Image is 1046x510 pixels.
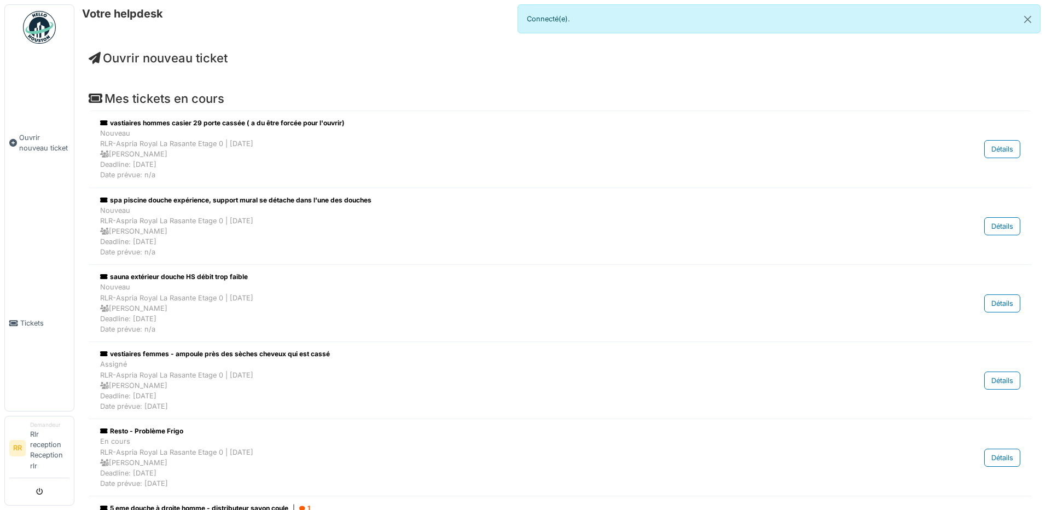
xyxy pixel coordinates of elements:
div: En cours RLR-Aspria Royal La Rasante Etage 0 | [DATE] [PERSON_NAME] Deadline: [DATE] Date prévue:... [100,436,886,489]
div: spa piscine douche expérience, support mural se détache dans l'une des douches [100,195,886,205]
a: Ouvrir nouveau ticket [89,51,228,65]
div: Détails [984,217,1020,235]
a: Tickets [5,235,74,410]
div: Resto - Problème Frigo [100,426,886,436]
div: Détails [984,449,1020,467]
div: Détails [984,372,1020,390]
div: sauna extérieur douche HS débit trop faible [100,272,886,282]
div: Nouveau RLR-Aspria Royal La Rasante Etage 0 | [DATE] [PERSON_NAME] Deadline: [DATE] Date prévue: n/a [100,282,886,334]
h6: Votre helpdesk [82,7,163,20]
div: Nouveau RLR-Aspria Royal La Rasante Etage 0 | [DATE] [PERSON_NAME] Deadline: [DATE] Date prévue: n/a [100,128,886,181]
button: Close [1015,5,1040,34]
div: Demandeur [30,421,69,429]
li: Rlr reception Reception rlr [30,421,69,476]
div: Assigné RLR-Aspria Royal La Rasante Etage 0 | [DATE] [PERSON_NAME] Deadline: [DATE] Date prévue: ... [100,359,886,412]
div: Nouveau RLR-Aspria Royal La Rasante Etage 0 | [DATE] [PERSON_NAME] Deadline: [DATE] Date prévue: n/a [100,205,886,258]
a: vastiaires hommes casier 29 porte cassée ( a du être forcée pour l'ouvrir) NouveauRLR-Aspria Roya... [97,115,1023,183]
div: Détails [984,140,1020,158]
span: Ouvrir nouveau ticket [19,132,69,153]
a: spa piscine douche expérience, support mural se détache dans l'une des douches NouveauRLR-Aspria ... [97,193,1023,260]
a: Resto - Problème Frigo En coursRLR-Aspria Royal La Rasante Etage 0 | [DATE] [PERSON_NAME]Deadline... [97,424,1023,491]
span: Tickets [20,318,69,328]
a: sauna extérieur douche HS débit trop faible NouveauRLR-Aspria Royal La Rasante Etage 0 | [DATE] [... [97,269,1023,337]
div: Connecté(e). [518,4,1041,33]
li: RR [9,440,26,456]
img: Badge_color-CXgf-gQk.svg [23,11,56,44]
a: Ouvrir nouveau ticket [5,50,74,235]
div: Détails [984,294,1020,312]
div: vastiaires hommes casier 29 porte cassée ( a du être forcée pour l'ouvrir) [100,118,886,128]
div: vestiaires femmes - ampoule près des sèches cheveux qui est cassé [100,349,886,359]
a: vestiaires femmes - ampoule près des sèches cheveux qui est cassé AssignéRLR-Aspria Royal La Rasa... [97,346,1023,414]
a: RR DemandeurRlr reception Reception rlr [9,421,69,478]
h4: Mes tickets en cours [89,91,1032,106]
